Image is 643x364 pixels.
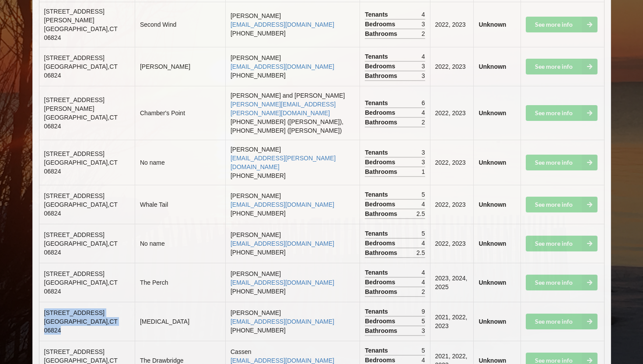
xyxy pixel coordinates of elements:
a: [EMAIL_ADDRESS][DOMAIN_NAME] [231,201,334,208]
b: Unknown [479,159,506,166]
span: 4 [422,239,425,247]
span: 4 [422,278,425,286]
span: 3 [422,148,425,157]
td: The Perch [135,263,225,302]
span: Bathrooms [365,118,399,127]
td: [PERSON_NAME] [PHONE_NUMBER] [225,2,360,47]
span: [GEOGRAPHIC_DATA] , CT 06824 [44,159,118,175]
span: 6 [422,99,425,107]
span: Tenants [365,346,390,355]
span: Bathrooms [365,326,399,335]
span: Bedrooms [365,62,397,71]
td: 2022, 2023 [430,140,474,185]
b: Unknown [479,201,506,208]
a: [PERSON_NAME][EMAIL_ADDRESS][PERSON_NAME][DOMAIN_NAME] [231,101,335,117]
td: [PERSON_NAME] [PHONE_NUMBER] [225,224,360,263]
span: Bathrooms [365,29,399,38]
td: No name [135,140,225,185]
td: 2022, 2023 [430,47,474,86]
a: [EMAIL_ADDRESS][DOMAIN_NAME] [231,279,334,286]
b: Unknown [479,110,506,117]
span: 9 [422,307,425,316]
span: Bedrooms [365,20,397,28]
a: [EMAIL_ADDRESS][DOMAIN_NAME] [231,21,334,28]
span: [STREET_ADDRESS] [44,270,105,277]
span: [GEOGRAPHIC_DATA] , CT 06824 [44,114,118,130]
a: [EMAIL_ADDRESS][DOMAIN_NAME] [231,357,334,364]
span: [STREET_ADDRESS] [44,54,105,61]
span: [GEOGRAPHIC_DATA] , CT 06824 [44,25,118,41]
td: [PERSON_NAME] and [PERSON_NAME] [PHONE_NUMBER] ([PERSON_NAME]), [PHONE_NUMBER] ([PERSON_NAME]) [225,86,360,140]
span: Tenants [365,99,390,107]
span: 2 [422,29,425,38]
span: Bedrooms [365,200,397,209]
span: 5 [422,190,425,199]
span: 2 [422,287,425,296]
span: [STREET_ADDRESS] [44,348,105,355]
a: [EMAIL_ADDRESS][PERSON_NAME][DOMAIN_NAME] [231,155,335,170]
span: 4 [422,52,425,61]
span: 3 [422,62,425,71]
span: 4 [422,10,425,19]
span: [GEOGRAPHIC_DATA] , CT 06824 [44,318,118,334]
td: 2022, 2023 [430,224,474,263]
span: 4 [422,268,425,277]
td: [PERSON_NAME] [PHONE_NUMBER] [225,185,360,224]
span: Bedrooms [365,108,397,117]
td: [PERSON_NAME] [PHONE_NUMBER] [225,263,360,302]
span: 5 [422,346,425,355]
td: [MEDICAL_DATA] [135,302,225,341]
td: [PERSON_NAME] [135,47,225,86]
td: Whale Tail [135,185,225,224]
span: Bedrooms [365,239,397,247]
span: [STREET_ADDRESS] [44,309,105,316]
span: Tenants [365,52,390,61]
td: 2022, 2023 [430,86,474,140]
span: 4 [422,108,425,117]
span: 3 [422,158,425,166]
td: Second Wind [135,2,225,47]
span: [STREET_ADDRESS][PERSON_NAME] [44,8,105,24]
span: Bathrooms [365,167,399,176]
span: [GEOGRAPHIC_DATA] , CT 06824 [44,279,118,295]
span: Tenants [365,190,390,199]
b: Unknown [479,21,506,28]
span: [STREET_ADDRESS][PERSON_NAME] [44,96,105,112]
span: 3 [422,326,425,335]
span: 5 [422,317,425,325]
span: Bathrooms [365,209,399,218]
span: 2.5 [416,248,425,257]
span: [GEOGRAPHIC_DATA] , CT 06824 [44,63,118,79]
td: [PERSON_NAME] [PHONE_NUMBER] [225,47,360,86]
span: Tenants [365,10,390,19]
a: [EMAIL_ADDRESS][DOMAIN_NAME] [231,318,334,325]
span: [GEOGRAPHIC_DATA] , CT 06824 [44,240,118,256]
b: Unknown [479,318,506,325]
span: Bathrooms [365,71,399,80]
span: [GEOGRAPHIC_DATA] , CT 06824 [44,201,118,217]
b: Unknown [479,240,506,247]
td: 2021, 2022, 2023 [430,302,474,341]
b: Unknown [479,357,506,364]
b: Unknown [479,63,506,70]
td: Chamber's Point [135,86,225,140]
span: [STREET_ADDRESS] [44,150,105,157]
span: Bathrooms [365,248,399,257]
a: [EMAIL_ADDRESS][DOMAIN_NAME] [231,240,334,247]
span: Tenants [365,307,390,316]
span: Tenants [365,148,390,157]
span: 2.5 [416,209,425,218]
td: 2023, 2024, 2025 [430,263,474,302]
td: 2022, 2023 [430,185,474,224]
span: [STREET_ADDRESS] [44,192,105,199]
span: 3 [422,20,425,28]
td: No name [135,224,225,263]
b: Unknown [479,279,506,286]
span: Bedrooms [365,158,397,166]
span: Tenants [365,268,390,277]
span: 5 [422,229,425,238]
td: 2022, 2023 [430,2,474,47]
span: 1 [422,167,425,176]
span: 3 [422,71,425,80]
span: 4 [422,200,425,209]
